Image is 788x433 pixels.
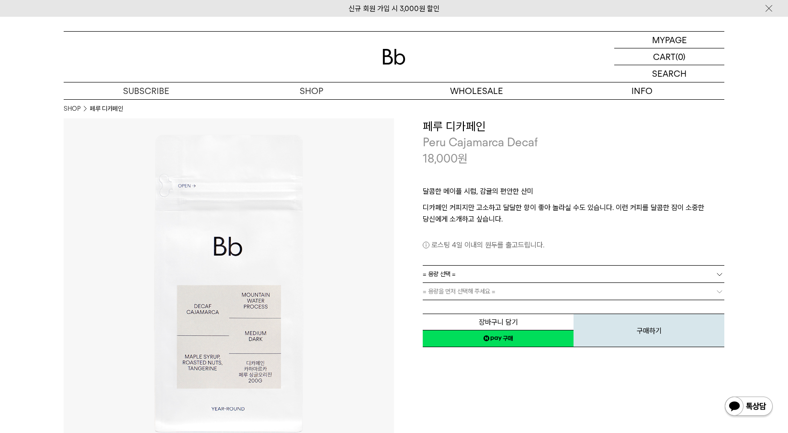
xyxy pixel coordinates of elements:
[423,239,724,251] p: 로스팅 4일 이내의 원두를 출고드립니다.
[383,49,405,65] img: 로고
[423,266,456,282] span: = 용량 선택 =
[652,65,687,82] p: SEARCH
[574,314,724,347] button: 구매하기
[614,48,724,65] a: CART (0)
[458,152,468,165] span: 원
[90,104,123,114] li: 페루 디카페인
[349,4,439,13] a: 신규 회원 가입 시 3,000원 할인
[652,32,687,48] p: MYPAGE
[64,82,229,99] a: SUBSCRIBE
[423,134,724,151] p: Peru Cajamarca Decaf
[614,32,724,48] a: MYPAGE
[423,330,574,347] a: 새창
[423,314,574,330] button: 장바구니 담기
[229,82,394,99] a: SHOP
[394,82,559,99] p: WHOLESALE
[64,104,80,114] a: SHOP
[675,48,686,65] p: (0)
[423,186,724,202] p: 달콤한 메이플 시럽, 감귤의 편안한 산미
[423,151,468,167] p: 18,000
[423,118,724,135] h3: 페루 디카페인
[559,82,724,99] p: INFO
[653,48,675,65] p: CART
[724,396,774,419] img: 카카오톡 채널 1:1 채팅 버튼
[423,283,495,300] span: = 용량을 먼저 선택해 주세요 =
[423,202,724,225] p: 디카페인 커피지만 고소하고 달달한 향이 좋아 놀라실 수도 있습니다. 이런 커피를 달콤한 잠이 소중한 당신에게 소개하고 싶습니다.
